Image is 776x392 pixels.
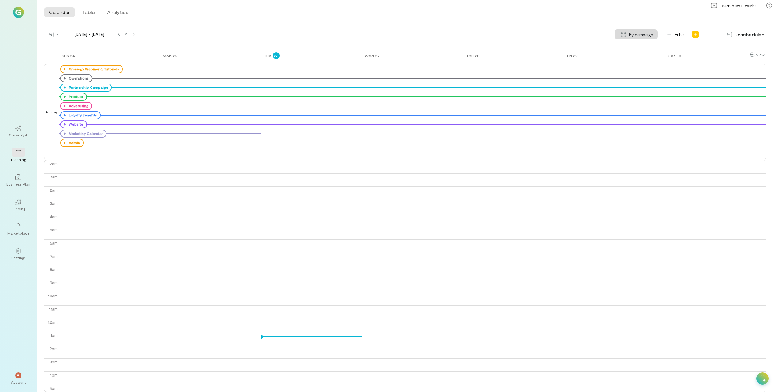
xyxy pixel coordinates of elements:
div: Operations [60,74,92,82]
div: 4pm [48,372,59,378]
div: Marketplace [7,231,30,236]
div: 24 [69,52,76,59]
button: Calendar [44,7,75,17]
div: 10am [47,292,59,299]
div: Product [67,94,83,99]
div: Unscheduled [725,30,766,39]
div: 9am [48,279,59,286]
div: View [756,52,765,57]
div: Advertising [60,102,92,110]
div: Admin [67,140,80,145]
a: August 26, 2025 [261,52,281,64]
a: August 28, 2025 [463,52,482,64]
a: Marketplace [7,218,29,241]
a: August 27, 2025 [362,52,382,64]
div: 3am [48,200,59,206]
div: 30 [675,52,682,59]
div: 27 [374,52,381,59]
div: 2pm [48,345,59,352]
div: Account [11,380,26,385]
a: Settings [7,243,29,265]
a: Planning [7,145,29,167]
button: Table [77,7,100,17]
div: 26 [273,52,280,59]
div: Website [67,122,83,127]
div: Funding [12,206,25,211]
div: 12pm [47,319,59,325]
div: Marketing Calendar [60,130,106,138]
div: Tue [264,53,272,58]
div: Product [60,93,87,101]
span: [DATE] - [DATE] [63,31,115,37]
div: 1pm [49,332,59,339]
span: All-day [44,109,59,115]
div: Growegy Webinar & Tutorials [67,67,119,72]
div: Sun [62,53,69,58]
div: Admin [60,139,84,147]
div: 5pm [48,385,59,391]
div: 29 [572,52,579,59]
div: Thu [466,53,474,58]
div: Advertising [67,104,88,108]
a: August 25, 2025 [160,52,180,64]
div: Marketing Calendar [67,131,103,136]
div: Loyalty Benefits [60,111,101,119]
div: 2am [48,187,59,193]
div: Wed [365,53,374,58]
div: 8am [48,266,59,272]
button: Analytics [102,7,133,17]
div: Loyalty Benefits [67,113,97,118]
div: 11am [48,306,59,312]
div: Fri [567,53,572,58]
div: 6am [48,240,59,246]
div: Growegy Webinar & Tutorials [60,65,123,73]
a: August 30, 2025 [665,52,683,64]
div: 28 [474,52,481,59]
div: 25 [172,52,178,59]
div: Website [60,120,87,128]
span: Filter [675,31,684,37]
div: 1am [49,174,59,180]
a: Growegy AI [7,120,29,142]
div: Sat [668,53,675,58]
a: Funding [7,194,29,216]
div: Show columns [748,50,766,59]
div: Partnership Campaign [60,84,112,92]
div: 5am [48,226,59,233]
a: August 29, 2025 [564,52,580,64]
div: 3pm [48,359,59,365]
div: 12am [47,160,59,167]
span: By campaign [629,31,653,38]
div: 7am [49,253,59,259]
div: Business Plan [6,182,30,186]
span: Learn how it works [720,2,757,9]
div: Add new program [690,29,700,39]
div: 4am [48,213,59,220]
a: August 24, 2025 [59,52,77,64]
div: Growegy AI [9,132,29,137]
div: Partnership Campaign [67,85,108,90]
div: Planning [11,157,26,162]
div: Mon [163,53,172,58]
div: Settings [11,255,26,260]
a: Business Plan [7,169,29,191]
div: Operations [67,76,89,81]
